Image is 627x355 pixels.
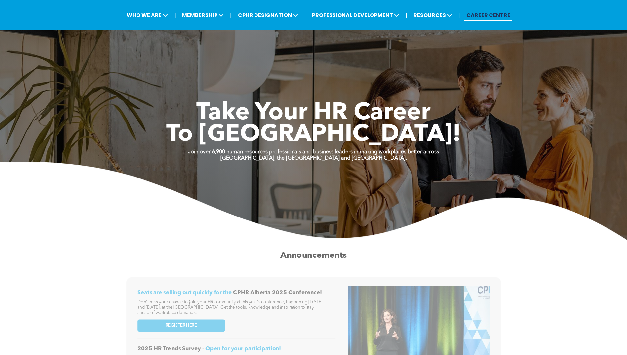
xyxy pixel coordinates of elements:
[174,8,176,22] li: |
[236,9,300,21] span: CPHR DESIGNATION
[196,101,431,125] span: Take Your HR Career
[304,8,306,22] li: |
[280,251,347,260] span: Announcements
[125,9,170,21] span: WHO WE ARE
[310,9,401,21] span: PROFESSIONAL DEVELOPMENT
[166,323,197,328] span: REGISTER HERE
[464,9,512,21] a: CAREER CENTRE
[205,346,281,352] span: Open for your participation!
[166,123,461,147] span: To [GEOGRAPHIC_DATA]!
[137,300,322,315] span: Don't miss your chance to join your HR community at this year's conference, happening [DATE] and ...
[233,290,322,295] span: CPHR Alberta 2025 Conference!
[137,346,204,352] span: 2025 HR Trends Survey -
[137,290,232,295] span: Seats are selling out quickly for the
[137,319,225,332] a: REGISTER HERE
[411,9,454,21] span: RESOURCES
[180,9,226,21] span: MEMBERSHIP
[458,8,460,22] li: |
[230,8,232,22] li: |
[188,149,439,155] strong: Join over 6,900 human resources professionals and business leaders in making workplaces better ac...
[406,8,407,22] li: |
[220,156,407,161] strong: [GEOGRAPHIC_DATA], the [GEOGRAPHIC_DATA] and [GEOGRAPHIC_DATA].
